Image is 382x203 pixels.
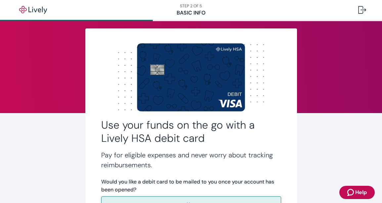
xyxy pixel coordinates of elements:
[339,186,375,199] button: Zendesk support iconHelp
[101,178,281,194] label: Would you like a debit card to be mailed to you once your account has been opened?
[137,43,245,111] img: Debit card
[101,150,281,170] h4: Pay for eligible expenses and never worry about tracking reimbursements.
[353,2,371,18] button: Log out
[101,44,281,110] img: Dot background
[355,188,367,196] span: Help
[101,118,281,145] h2: Use your funds on the go with a Lively HSA debit card
[347,188,355,196] svg: Zendesk support icon
[15,6,52,14] img: Lively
